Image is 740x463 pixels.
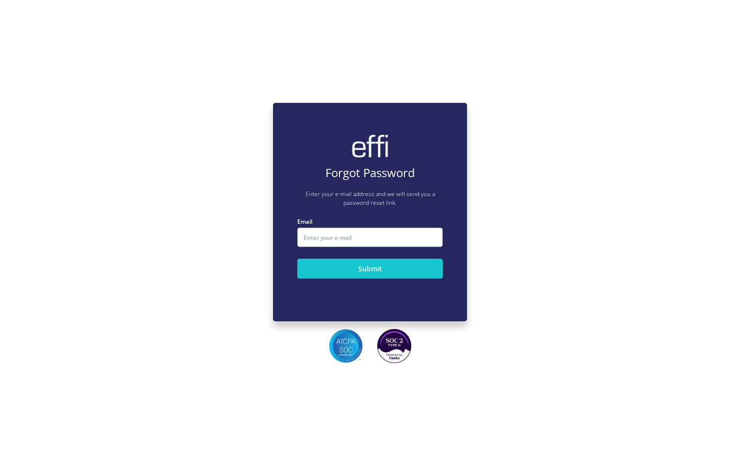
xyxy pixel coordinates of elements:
img: brand-logo.ec75409.png [351,134,389,158]
label: Email [297,217,443,226]
p: Enter your e-mail address and we will send you a password reset link. [297,190,443,207]
input: Enter your e-mail [297,228,443,247]
img: SOC2 badges [377,329,411,363]
button: Submit [297,259,443,279]
img: SOC2 badges [329,329,363,363]
h4: Forgot Password [297,166,443,180]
